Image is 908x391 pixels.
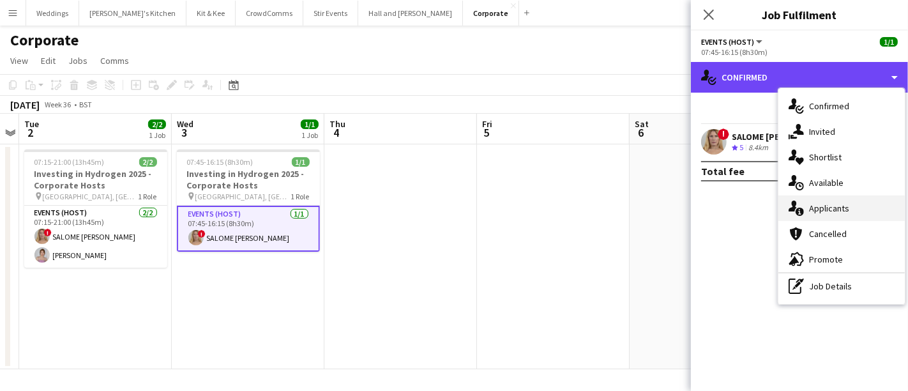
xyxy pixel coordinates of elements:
[24,206,167,268] app-card-role: Events (Host)2/207:15-21:00 (13h45m)!SALOME [PERSON_NAME][PERSON_NAME]
[691,62,908,93] div: Confirmed
[10,31,79,50] h1: Corporate
[482,118,492,130] span: Fri
[358,1,463,26] button: Hall and [PERSON_NAME]
[100,55,129,66] span: Comms
[778,93,905,119] div: Confirmed
[22,125,39,140] span: 2
[880,37,898,47] span: 1/1
[26,1,79,26] button: Weddings
[746,142,771,153] div: 8.4km
[175,125,193,140] span: 3
[292,157,310,167] span: 1/1
[778,247,905,272] div: Promote
[42,100,74,109] span: Week 36
[63,52,93,69] a: Jobs
[177,149,320,252] app-job-card: 07:45-16:15 (8h30m)1/1Investing in Hydrogen 2025 - Corporate Hosts [GEOGRAPHIC_DATA], [GEOGRAPHIC...
[691,6,908,23] h3: Job Fulfilment
[633,125,649,140] span: 6
[301,119,319,129] span: 1/1
[778,273,905,299] div: Job Details
[778,221,905,247] div: Cancelled
[480,125,492,140] span: 5
[34,157,105,167] span: 07:15-21:00 (13h45m)
[24,118,39,130] span: Tue
[177,168,320,191] h3: Investing in Hydrogen 2025 - Corporate Hosts
[198,230,206,238] span: !
[301,130,318,140] div: 1 Job
[195,192,291,201] span: [GEOGRAPHIC_DATA], [GEOGRAPHIC_DATA]
[139,192,157,201] span: 1 Role
[778,195,905,221] div: Applicants
[177,206,320,252] app-card-role: Events (Host)1/107:45-16:15 (8h30m)!SALOME [PERSON_NAME]
[291,192,310,201] span: 1 Role
[68,55,87,66] span: Jobs
[148,119,166,129] span: 2/2
[701,37,764,47] button: Events (Host)
[36,52,61,69] a: Edit
[236,1,303,26] button: CrowdComms
[79,1,186,26] button: [PERSON_NAME]'s Kitchen
[732,131,833,142] div: SALOME [PERSON_NAME]
[463,1,519,26] button: Corporate
[186,1,236,26] button: Kit & Kee
[635,118,649,130] span: Sat
[139,157,157,167] span: 2/2
[79,100,92,109] div: BST
[718,128,729,140] span: !
[149,130,165,140] div: 1 Job
[303,1,358,26] button: Stir Events
[701,47,898,57] div: 07:45-16:15 (8h30m)
[329,118,345,130] span: Thu
[43,192,139,201] span: [GEOGRAPHIC_DATA], [GEOGRAPHIC_DATA]
[328,125,345,140] span: 4
[701,165,745,178] div: Total fee
[778,119,905,144] div: Invited
[187,157,253,167] span: 07:45-16:15 (8h30m)
[5,52,33,69] a: View
[177,118,193,130] span: Wed
[44,229,52,236] span: !
[778,144,905,170] div: Shortlist
[41,55,56,66] span: Edit
[10,98,40,111] div: [DATE]
[778,170,905,195] div: Available
[10,55,28,66] span: View
[95,52,134,69] a: Comms
[739,142,743,152] span: 5
[24,149,167,268] app-job-card: 07:15-21:00 (13h45m)2/2Investing in Hydrogen 2025 - Corporate Hosts [GEOGRAPHIC_DATA], [GEOGRAPHI...
[24,168,167,191] h3: Investing in Hydrogen 2025 - Corporate Hosts
[701,37,754,47] span: Events (Host)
